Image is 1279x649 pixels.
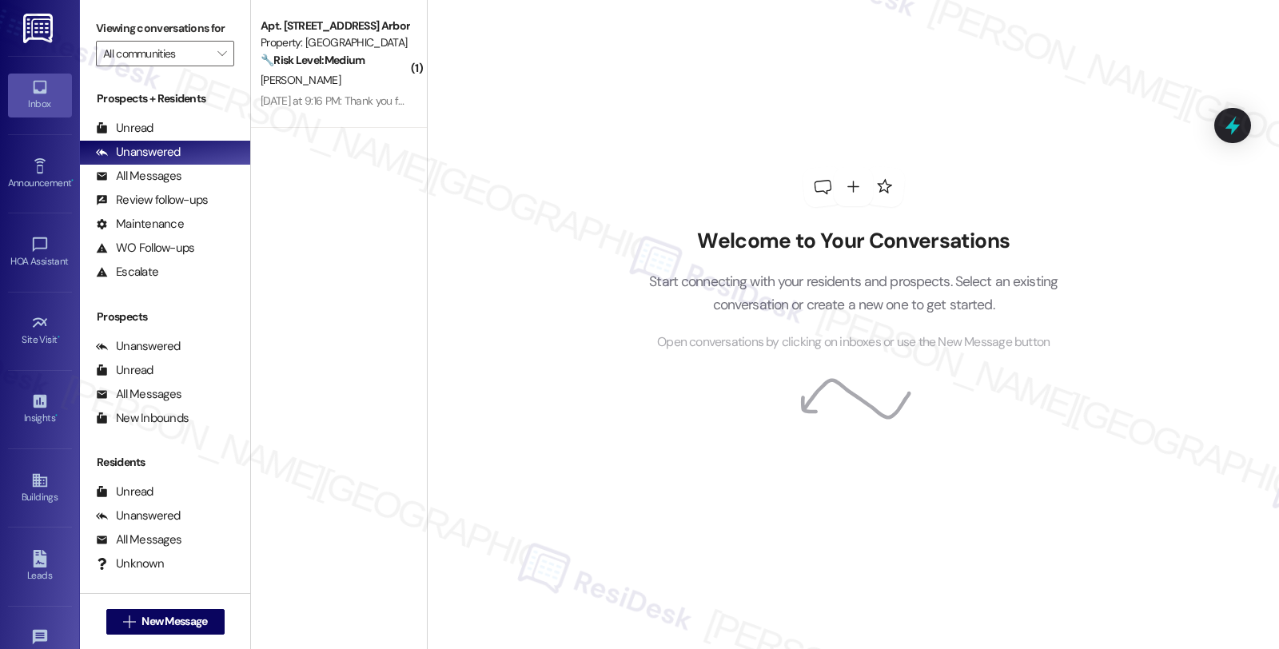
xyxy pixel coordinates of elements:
[261,18,408,34] div: Apt. [STREET_ADDRESS] Arbor Valley Townhomes Homeowners Association, Inc.
[96,410,189,427] div: New Inbounds
[96,120,153,137] div: Unread
[103,41,209,66] input: All communities
[96,386,181,403] div: All Messages
[657,332,1050,352] span: Open conversations by clicking on inboxes or use the New Message button
[96,555,164,572] div: Unknown
[96,264,158,281] div: Escalate
[217,47,226,60] i: 
[625,270,1082,316] p: Start connecting with your residents and prospects. Select an existing conversation or create a n...
[123,615,135,628] i: 
[106,609,225,635] button: New Message
[96,168,181,185] div: All Messages
[96,144,181,161] div: Unanswered
[141,613,207,630] span: New Message
[261,53,365,67] strong: 🔧 Risk Level: Medium
[96,338,181,355] div: Unanswered
[96,216,184,233] div: Maintenance
[23,14,56,43] img: ResiDesk Logo
[8,545,72,588] a: Leads
[96,508,181,524] div: Unanswered
[71,175,74,186] span: •
[8,231,72,274] a: HOA Assistant
[261,34,408,51] div: Property: [GEOGRAPHIC_DATA]
[625,229,1082,254] h2: Welcome to Your Conversations
[261,73,341,87] span: [PERSON_NAME]
[96,362,153,379] div: Unread
[8,467,72,510] a: Buildings
[80,454,250,471] div: Residents
[261,94,1238,108] div: [DATE] at 9:16 PM: Thank you for your message. Our offices are currently closed, but we will cont...
[96,16,234,41] label: Viewing conversations for
[96,192,208,209] div: Review follow-ups
[8,309,72,352] a: Site Visit •
[96,240,194,257] div: WO Follow-ups
[55,410,58,421] span: •
[8,388,72,431] a: Insights •
[80,309,250,325] div: Prospects
[96,484,153,500] div: Unread
[96,532,181,548] div: All Messages
[58,332,60,343] span: •
[8,74,72,117] a: Inbox
[80,90,250,107] div: Prospects + Residents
